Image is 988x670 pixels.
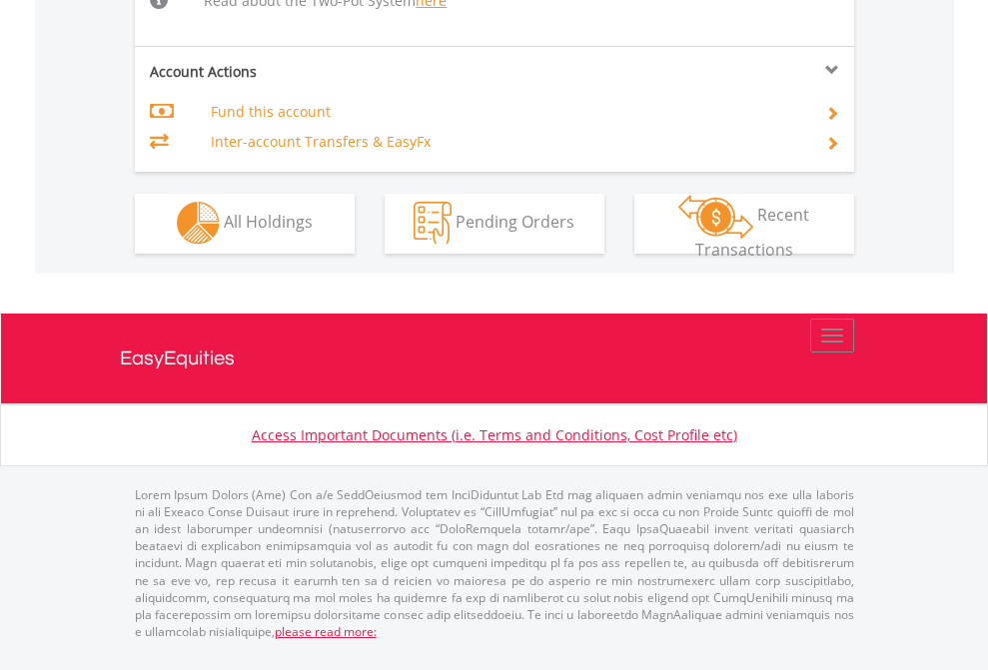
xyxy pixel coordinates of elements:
p: Lorem Ipsum Dolors (Ame) Con a/e SeddOeiusmod tem InciDiduntut Lab Etd mag aliquaen admin veniamq... [135,486,854,640]
div: Account Actions [135,62,494,82]
img: pending_instructions-wht.png [414,202,452,245]
a: Access Important Documents (i.e. Terms and Conditions, Cost Profile etc) [252,425,737,444]
span: Recent Transactions [695,204,810,261]
button: All Holdings [135,194,355,254]
a: please read more: [275,623,377,640]
a: EasyEquities [120,314,869,403]
button: Recent Transactions [634,194,854,254]
button: Pending Orders [385,194,604,254]
span: All Holdings [224,211,313,233]
span: Pending Orders [456,211,574,233]
img: holdings-wht.png [177,202,220,245]
td: Inter-account Transfers & EasyFx [211,127,801,157]
td: Fund this account [211,97,801,127]
img: transactions-zar-wht.png [678,195,753,239]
